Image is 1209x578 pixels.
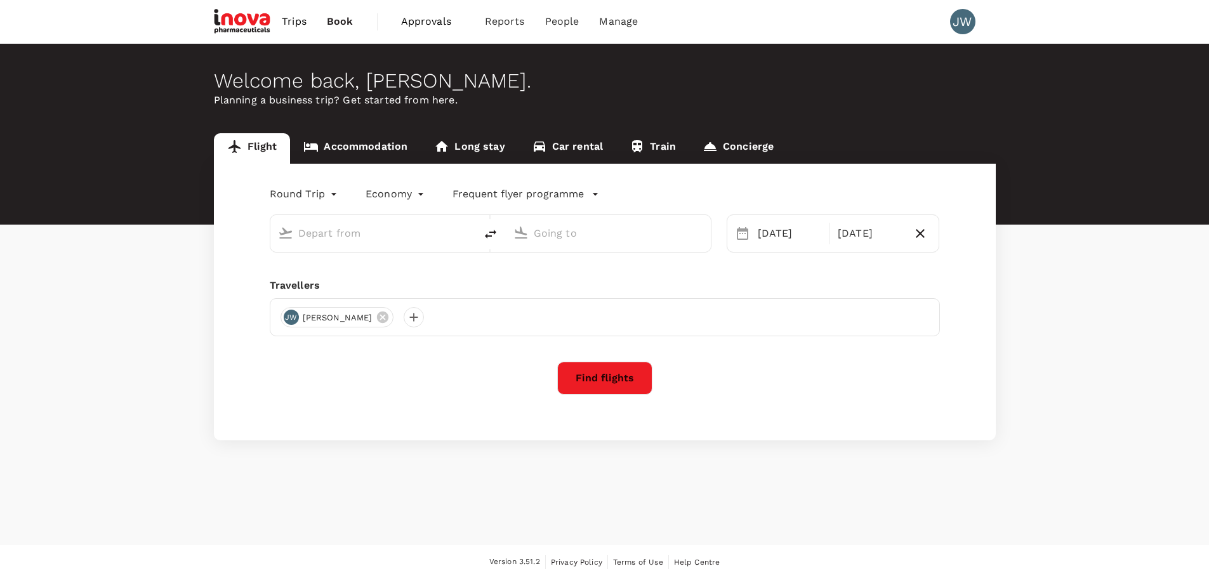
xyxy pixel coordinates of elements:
[950,9,975,34] div: JW
[485,14,525,29] span: Reports
[270,278,940,293] div: Travellers
[327,14,353,29] span: Book
[833,221,907,246] div: [DATE]
[534,223,684,243] input: Going to
[281,307,394,327] div: JW[PERSON_NAME]
[689,133,787,164] a: Concierge
[475,219,506,249] button: delete
[613,555,663,569] a: Terms of Use
[616,133,689,164] a: Train
[298,223,449,243] input: Depart from
[674,555,720,569] a: Help Centre
[599,14,638,29] span: Manage
[753,221,827,246] div: [DATE]
[421,133,518,164] a: Long stay
[466,232,469,234] button: Open
[284,310,299,325] div: JW
[453,187,584,202] p: Frequent flyer programme
[489,556,540,568] span: Version 3.51.2
[214,93,996,108] p: Planning a business trip? Get started from here.
[551,558,602,567] span: Privacy Policy
[557,362,652,395] button: Find flights
[401,14,465,29] span: Approvals
[214,69,996,93] div: Welcome back , [PERSON_NAME] .
[214,133,291,164] a: Flight
[519,133,617,164] a: Car rental
[551,555,602,569] a: Privacy Policy
[702,232,704,234] button: Open
[270,184,341,204] div: Round Trip
[613,558,663,567] span: Terms of Use
[366,184,427,204] div: Economy
[674,558,720,567] span: Help Centre
[290,133,421,164] a: Accommodation
[282,14,307,29] span: Trips
[545,14,579,29] span: People
[453,187,599,202] button: Frequent flyer programme
[214,8,272,36] img: iNova Pharmaceuticals
[295,312,380,324] span: [PERSON_NAME]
